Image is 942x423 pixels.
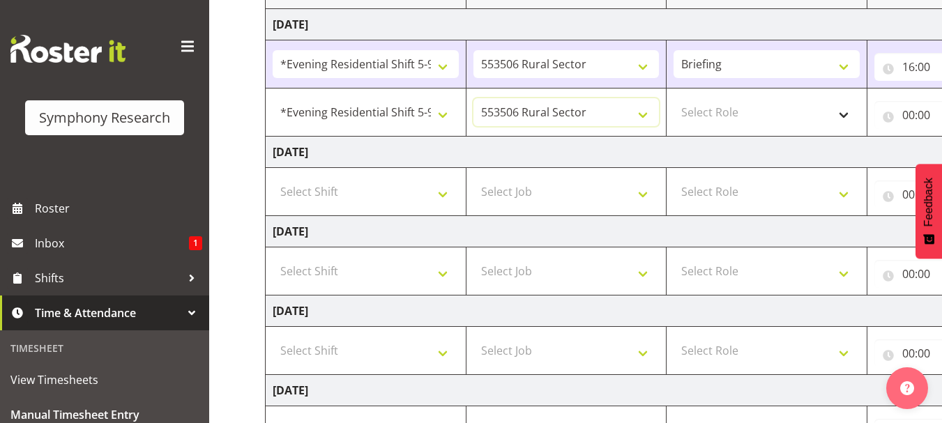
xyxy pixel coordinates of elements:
span: Feedback [922,178,935,226]
span: View Timesheets [10,369,199,390]
img: help-xxl-2.png [900,381,914,395]
span: Inbox [35,233,189,254]
img: Rosterit website logo [10,35,126,63]
button: Feedback - Show survey [916,164,942,259]
span: Roster [35,198,202,219]
div: Symphony Research [39,107,170,128]
span: Shifts [35,268,181,289]
a: View Timesheets [3,362,206,397]
span: 1 [189,236,202,250]
span: Time & Attendance [35,302,181,323]
div: Timesheet [3,334,206,362]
